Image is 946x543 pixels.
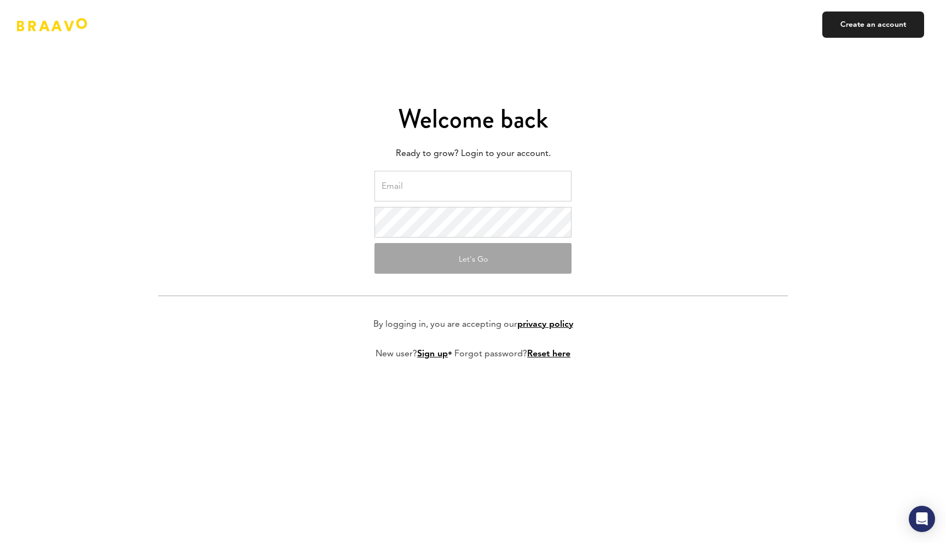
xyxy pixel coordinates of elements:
span: Welcome back [398,100,548,137]
button: Let's Go [374,243,572,274]
span: Support [23,8,62,18]
p: New user? • Forgot password? [376,348,570,361]
div: Open Intercom Messenger [909,506,935,532]
input: Email [374,171,572,201]
a: Reset here [527,350,570,359]
p: Ready to grow? Login to your account. [158,146,788,162]
a: Create an account [822,11,924,38]
p: By logging in, you are accepting our [373,318,573,331]
a: Sign up [417,350,448,359]
a: privacy policy [517,320,573,329]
